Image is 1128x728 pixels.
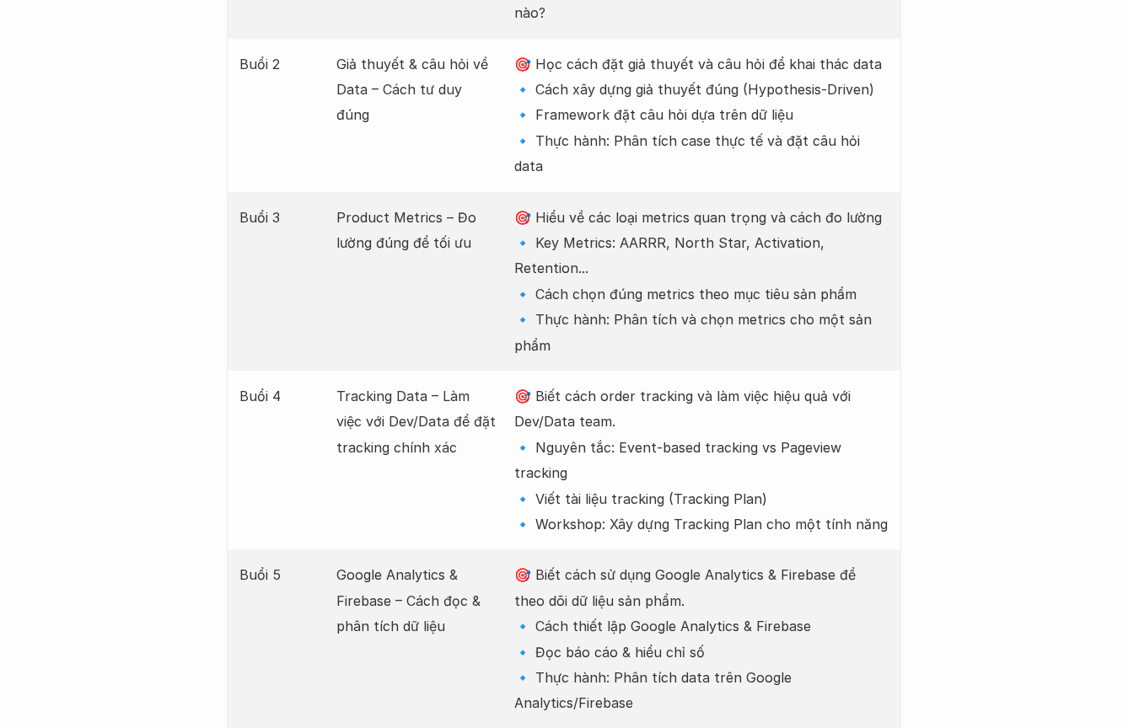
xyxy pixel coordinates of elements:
[514,562,889,715] p: 🎯 Biết cách sử dụng Google Analytics & Firebase để theo dõi dữ liệu sản phẩm. 🔹 Cách thiết lập Go...
[336,383,497,460] p: Tracking Data – Làm việc với Dev/Data để đặt tracking chính xác
[336,562,497,639] p: Google Analytics & Firebase – Cách đọc & phân tích dữ liệu
[239,205,320,230] p: Buổi 3
[336,51,497,128] p: Giả thuyết & câu hỏi về Data – Cách tư duy đúng
[239,51,320,77] p: Buổi 2
[514,205,889,358] p: 🎯 Hiểu về các loại metrics quan trọng và cách đo lường 🔹 Key Metrics: AARRR, North Star, Activati...
[514,383,889,537] p: 🎯 Biết cách order tracking và làm việc hiệu quả với Dev/Data team. 🔹 Nguyên tắc: Event-based trac...
[239,383,320,409] p: Buổi 4
[239,562,320,587] p: Buổi 5
[336,205,497,256] p: Product Metrics – Đo lường đúng để tối ưu
[514,51,889,179] p: 🎯 Học cách đặt giả thuyết và câu hỏi để khai thác data 🔹 Cách xây dựng giả thuyết đúng (Hypothesi...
